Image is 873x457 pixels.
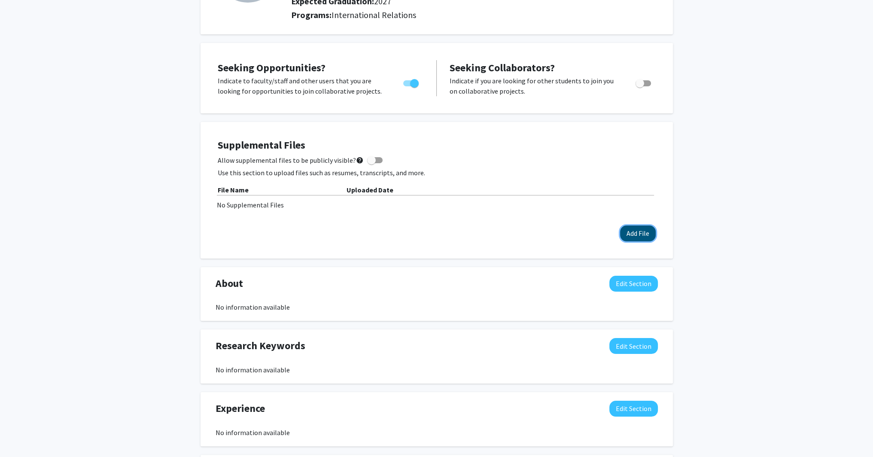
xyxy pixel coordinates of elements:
[6,418,37,451] iframe: Chat
[216,401,265,416] span: Experience
[218,168,656,178] p: Use this section to upload files such as resumes, transcripts, and more.
[291,10,657,20] h2: Programs:
[216,365,658,375] div: No information available
[356,155,364,165] mat-icon: help
[217,200,657,210] div: No Supplemental Files
[216,276,243,291] span: About
[218,139,656,152] h4: Supplemental Files
[620,225,656,241] button: Add File
[347,186,393,194] b: Uploaded Date
[609,276,658,292] button: Edit About
[400,76,423,88] div: Toggle
[609,401,658,417] button: Edit Experience
[216,302,658,312] div: No information available
[632,76,656,88] div: Toggle
[216,338,305,353] span: Research Keywords
[218,76,387,96] p: Indicate to faculty/staff and other users that you are looking for opportunities to join collabor...
[218,61,325,74] span: Seeking Opportunities?
[218,186,249,194] b: File Name
[218,155,364,165] span: Allow supplemental files to be publicly visible?
[332,9,416,20] span: International Relations
[450,61,555,74] span: Seeking Collaborators?
[450,76,619,96] p: Indicate if you are looking for other students to join you on collaborative projects.
[609,338,658,354] button: Edit Research Keywords
[216,427,658,438] div: No information available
